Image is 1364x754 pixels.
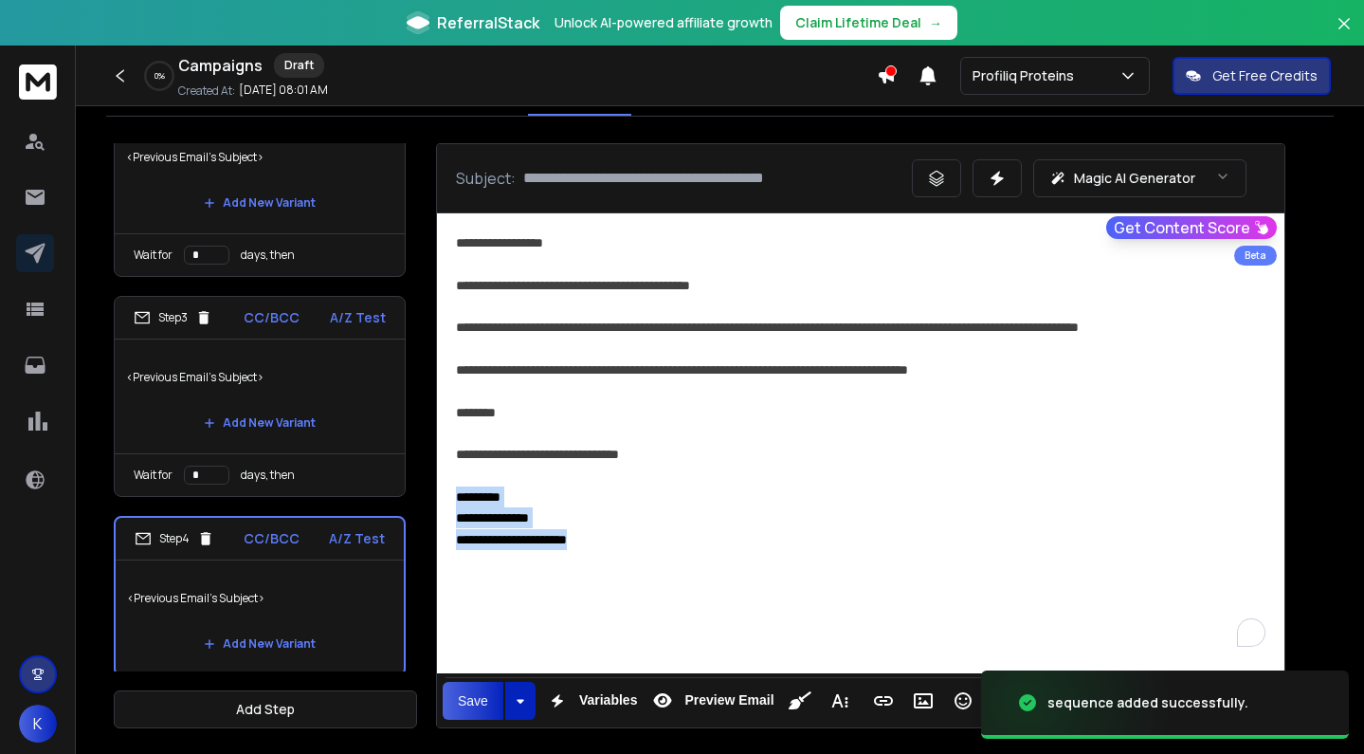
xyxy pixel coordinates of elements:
[178,83,235,99] p: Created At:
[329,529,385,548] p: A/Z Test
[973,66,1082,85] p: Profiliq Proteins
[114,690,417,728] button: Add Step
[555,13,773,32] p: Unlock AI-powered affiliate growth
[1234,246,1277,266] div: Beta
[127,572,392,625] p: <Previous Email's Subject>
[822,682,858,720] button: More Text
[239,83,328,98] p: [DATE] 08:01 AM
[645,682,777,720] button: Preview Email
[126,351,393,404] p: <Previous Email's Subject>
[134,468,173,483] p: Wait for
[134,248,173,263] p: Wait for
[905,682,941,720] button: Insert Image (⌘P)
[782,682,818,720] button: Clean HTML
[681,692,777,708] span: Preview Email
[114,516,406,676] li: Step4CC/BCCA/Z Test<Previous Email's Subject>Add New Variant
[780,6,957,40] button: Claim Lifetime Deal→
[1212,66,1318,85] p: Get Free Credits
[945,682,981,720] button: Emoticons
[274,53,324,78] div: Draft
[241,248,295,263] p: days, then
[244,529,300,548] p: CC/BCC
[575,692,642,708] span: Variables
[126,131,393,184] p: <Previous Email's Subject>
[241,468,295,483] p: days, then
[1033,159,1246,197] button: Magic AI Generator
[114,296,406,497] li: Step3CC/BCCA/Z Test<Previous Email's Subject>Add New VariantWait fordays, then
[929,13,942,32] span: →
[244,308,300,327] p: CC/BCC
[865,682,901,720] button: Insert Link (⌘K)
[1106,216,1277,239] button: Get Content Score
[19,705,57,743] button: K
[437,213,1284,666] div: To enrich screen reader interactions, please activate Accessibility in Grammarly extension settings
[1173,57,1331,95] button: Get Free Credits
[330,308,386,327] p: A/Z Test
[155,70,165,82] p: 0 %
[135,530,214,547] div: Step 4
[189,404,331,442] button: Add New Variant
[178,54,263,77] h1: Campaigns
[189,184,331,222] button: Add New Variant
[539,682,642,720] button: Variables
[456,167,516,190] p: Subject:
[1332,11,1356,57] button: Close banner
[443,682,503,720] button: Save
[114,76,406,277] li: Step2CC/BCCA/Z Test<Previous Email's Subject>Add New VariantWait fordays, then
[1047,693,1248,712] div: sequence added successfully.
[189,625,331,663] button: Add New Variant
[1074,169,1195,188] p: Magic AI Generator
[134,309,212,326] div: Step 3
[437,11,539,34] span: ReferralStack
